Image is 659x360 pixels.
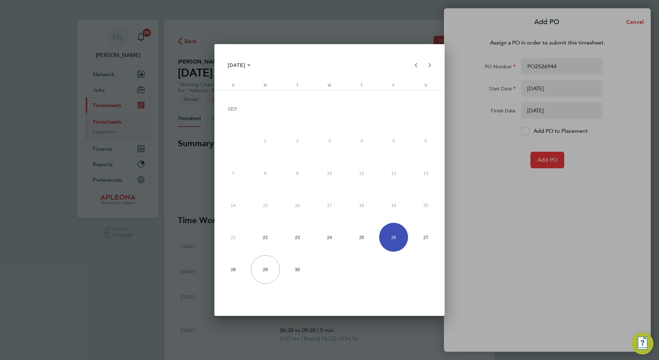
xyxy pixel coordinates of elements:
button: Engage Resource Center [631,332,653,354]
button: September 6, 2025 [410,125,442,157]
span: 17 [315,191,344,220]
span: T [361,83,363,87]
span: 9 [283,159,312,188]
span: 19 [379,191,408,220]
button: September 11, 2025 [346,157,378,189]
button: Choose month and year [225,59,254,71]
button: September 3, 2025 [313,125,345,157]
button: September 4, 2025 [346,125,378,157]
span: 24 [315,223,344,252]
span: M [264,83,267,87]
span: 12 [379,159,408,188]
span: [DATE] [228,62,246,68]
span: 5 [379,127,408,156]
span: 23 [283,223,312,252]
span: 8 [251,159,280,188]
button: September 14, 2025 [217,189,249,221]
span: 29 [251,255,280,284]
span: 15 [251,191,280,220]
button: September 10, 2025 [313,157,345,189]
span: 25 [347,223,376,252]
span: 1 [251,127,280,156]
button: September 29, 2025 [249,253,281,286]
span: 6 [412,127,440,156]
button: September 22, 2025 [249,221,281,253]
span: 27 [412,223,440,252]
button: September 2, 2025 [281,125,313,157]
button: September 19, 2025 [378,189,410,221]
span: 21 [219,223,248,252]
span: S [425,83,427,87]
span: 11 [347,159,376,188]
span: 13 [412,159,440,188]
span: 16 [283,191,312,220]
span: S [232,83,234,87]
button: September 5, 2025 [378,125,410,157]
button: September 30, 2025 [281,253,313,286]
button: September 7, 2025 [217,157,249,189]
button: September 12, 2025 [378,157,410,189]
button: Previous month [409,58,423,72]
span: 18 [347,191,376,220]
button: September 16, 2025 [281,189,313,221]
button: September 20, 2025 [410,189,442,221]
span: 10 [315,159,344,188]
button: September 9, 2025 [281,157,313,189]
button: September 27, 2025 [410,221,442,253]
button: September 8, 2025 [249,157,281,189]
span: 30 [283,255,312,284]
span: T [296,83,298,87]
button: September 23, 2025 [281,221,313,253]
button: September 17, 2025 [313,189,345,221]
button: September 15, 2025 [249,189,281,221]
button: September 26, 2025 [378,221,410,253]
span: 28 [219,255,248,284]
button: September 25, 2025 [346,221,378,253]
span: 26 [379,223,408,252]
td: SEP [217,93,442,125]
span: 20 [412,191,440,220]
button: Next month [423,58,437,72]
button: September 24, 2025 [313,221,345,253]
span: 3 [315,127,344,156]
span: 4 [347,127,376,156]
button: September 21, 2025 [217,221,249,253]
button: September 18, 2025 [346,189,378,221]
span: 22 [251,223,280,252]
button: September 13, 2025 [410,157,442,189]
span: W [328,83,331,87]
span: 7 [219,159,248,188]
span: 14 [219,191,248,220]
button: September 1, 2025 [249,125,281,157]
span: F [393,83,395,87]
button: September 28, 2025 [217,253,249,286]
span: 2 [283,127,312,156]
